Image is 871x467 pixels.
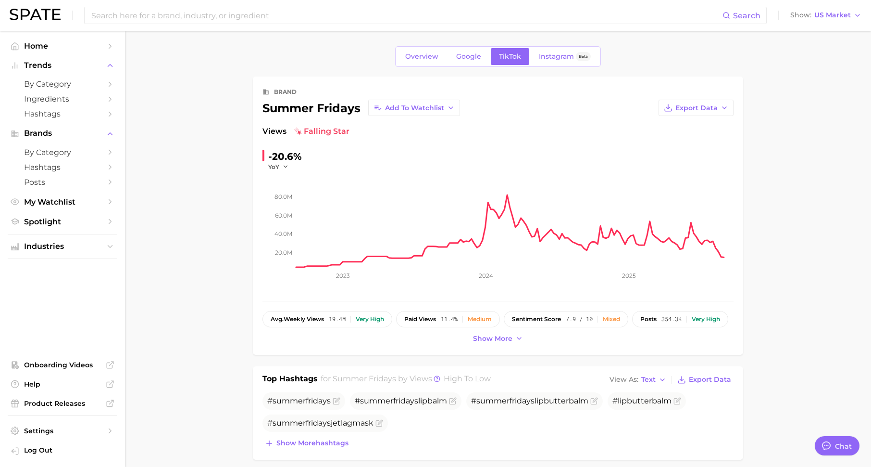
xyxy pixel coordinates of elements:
[368,100,460,116] button: Add to Watchlist
[603,316,620,323] div: Mixed
[268,163,289,171] button: YoY
[675,104,718,112] span: Export Data
[479,272,493,279] tspan: 2024
[8,239,117,254] button: Industries
[271,315,284,323] abbr: average
[512,316,561,323] span: sentiment score
[8,106,117,121] a: Hashtags
[24,61,101,70] span: Trends
[640,316,657,323] span: posts
[355,396,447,405] span: # lipbalm
[90,7,722,24] input: Search here for a brand, industry, or ingredient
[10,9,61,20] img: SPATE
[673,397,681,405] button: Flag as miscategorized or irrelevant
[8,214,117,229] a: Spotlight
[268,163,279,171] span: YoY
[8,443,117,459] a: Log out. Currently logged in with e-mail hannah@spate.nyc.
[607,374,669,386] button: View AsText
[24,148,101,157] span: by Category
[8,358,117,372] a: Onboarding Videos
[449,397,457,405] button: Flag as miscategorized or irrelevant
[8,91,117,106] a: Ingredients
[444,374,491,383] span: high to low
[405,52,438,61] span: Overview
[471,396,588,405] span: # lipbutterbalm
[504,311,628,327] button: sentiment score7.9 / 10Mixed
[294,128,302,135] img: falling star
[294,126,349,137] span: falling star
[393,396,418,405] span: fridays
[448,48,489,65] a: Google
[692,316,720,323] div: Very high
[275,249,292,256] tspan: 20.0m
[661,316,682,323] span: 354.3k
[473,335,512,343] span: Show more
[24,197,101,207] span: My Watchlist
[24,129,101,138] span: Brands
[24,242,101,251] span: Industries
[8,377,117,391] a: Help
[689,376,731,384] span: Export Data
[788,9,864,22] button: ShowUS Market
[321,373,491,387] h2: for by Views
[471,332,525,345] button: Show more
[24,446,110,454] span: Log Out
[397,48,447,65] a: Overview
[274,86,297,98] div: brand
[24,380,101,389] span: Help
[8,126,117,141] button: Brands
[268,149,302,164] div: -20.6%
[8,175,117,190] a: Posts
[24,217,101,226] span: Spotlight
[24,361,101,369] span: Onboarding Videos
[375,419,383,427] button: Flag as miscategorized or irrelevant
[262,437,351,450] button: Show morehashtags
[262,100,460,116] div: summer fridays
[632,311,728,327] button: posts354.3kVery high
[622,272,636,279] tspan: 2025
[24,109,101,118] span: Hashtags
[790,13,811,18] span: Show
[8,195,117,209] a: My Watchlist
[590,397,598,405] button: Flag as miscategorized or irrelevant
[24,79,101,89] span: by Category
[641,377,656,382] span: Text
[659,100,734,116] button: Export Data
[491,48,529,65] a: TikTok
[273,396,306,405] span: summer
[262,373,318,387] h1: Top Hashtags
[566,316,593,323] span: 7.9 / 10
[468,316,492,323] div: Medium
[733,11,760,20] span: Search
[24,399,101,408] span: Product Releases
[510,396,535,405] span: fridays
[24,427,101,435] span: Settings
[24,163,101,172] span: Hashtags
[476,396,510,405] span: summer
[675,373,734,387] button: Export Data
[24,94,101,104] span: Ingredients
[306,396,331,405] span: fridays
[396,311,500,327] button: paid views11.4%Medium
[8,396,117,411] a: Product Releases
[24,178,101,187] span: Posts
[404,316,436,323] span: paid views
[333,397,340,405] button: Flag as miscategorized or irrelevant
[8,145,117,160] a: by Category
[275,211,292,219] tspan: 60.0m
[8,58,117,73] button: Trends
[333,374,396,383] span: summer fridays
[456,52,481,61] span: Google
[267,396,331,405] span: #
[273,418,306,428] span: summer
[612,396,672,405] span: #lipbutterbalm
[306,418,331,428] span: fridays
[271,316,324,323] span: weekly views
[262,311,392,327] button: avg.weekly views19.4mVery high
[329,316,346,323] span: 19.4m
[499,52,521,61] span: TikTok
[356,316,384,323] div: Very high
[360,396,393,405] span: summer
[8,424,117,438] a: Settings
[336,272,350,279] tspan: 2023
